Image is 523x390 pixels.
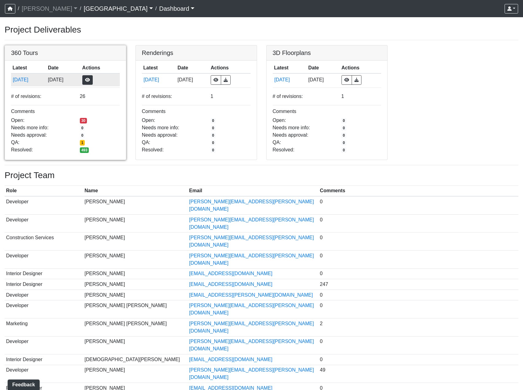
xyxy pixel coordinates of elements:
[83,336,188,354] td: [PERSON_NAME]
[84,2,153,15] a: [GEOGRAPHIC_DATA]
[318,186,518,197] th: Comments
[13,76,45,84] button: [DATE]
[21,2,77,15] a: [PERSON_NAME]
[318,354,518,365] td: 0
[318,196,518,214] td: 0
[77,2,84,15] span: /
[83,290,188,300] td: [PERSON_NAME]
[5,186,83,197] th: Role
[5,214,83,232] td: Developer
[143,76,175,84] button: [DATE]
[318,268,518,279] td: 0
[5,365,83,383] td: Developer
[5,378,41,390] iframe: Ybug feedback widget
[5,232,83,251] td: Construction Services
[5,25,518,35] h3: Project Deliverables
[159,2,194,15] a: Dashboard
[318,279,518,290] td: 247
[189,235,314,248] a: [PERSON_NAME][EMAIL_ADDRESS][PERSON_NAME][DOMAIN_NAME]
[318,318,518,336] td: 2
[318,365,518,383] td: 49
[318,214,518,232] td: 0
[318,250,518,268] td: 0
[5,250,83,268] td: Developer
[142,73,176,86] td: etrfaHZ9L87rAQWQHhQgrU
[83,196,188,214] td: [PERSON_NAME]
[5,290,83,300] td: Developer
[318,300,518,318] td: 0
[189,271,272,276] a: [EMAIL_ADDRESS][DOMAIN_NAME]
[83,268,188,279] td: [PERSON_NAME]
[5,268,83,279] td: Interior Designer
[11,73,46,86] td: dq3TFYPmQWKqyghEd7aYyE
[5,170,518,181] h3: Project Team
[189,217,314,230] a: [PERSON_NAME][EMAIL_ADDRESS][PERSON_NAME][DOMAIN_NAME]
[274,76,305,84] button: [DATE]
[5,336,83,354] td: Developer
[153,2,159,15] span: /
[189,339,314,351] a: [PERSON_NAME][EMAIL_ADDRESS][PERSON_NAME][DOMAIN_NAME]
[189,282,272,287] a: [EMAIL_ADDRESS][DOMAIN_NAME]
[189,321,314,333] a: [PERSON_NAME][EMAIL_ADDRESS][PERSON_NAME][DOMAIN_NAME]
[188,186,318,197] th: Email
[83,318,188,336] td: [PERSON_NAME] [PERSON_NAME]
[273,73,307,86] td: wY9WFftzMbLk77coKQPAQG
[83,279,188,290] td: [PERSON_NAME]
[5,300,83,318] td: Developer
[83,250,188,268] td: [PERSON_NAME]
[83,186,188,197] th: Name
[83,365,188,383] td: [PERSON_NAME]
[189,303,314,315] a: [PERSON_NAME][EMAIL_ADDRESS][PERSON_NAME][DOMAIN_NAME]
[318,290,518,300] td: 0
[15,2,21,15] span: /
[189,199,314,212] a: [PERSON_NAME][EMAIL_ADDRESS][PERSON_NAME][DOMAIN_NAME]
[5,354,83,365] td: Interior Designer
[318,336,518,354] td: 0
[83,232,188,251] td: [PERSON_NAME]
[83,354,188,365] td: [DEMOGRAPHIC_DATA][PERSON_NAME]
[189,253,314,266] a: [PERSON_NAME][EMAIL_ADDRESS][PERSON_NAME][DOMAIN_NAME]
[318,232,518,251] td: 0
[83,214,188,232] td: [PERSON_NAME]
[83,300,188,318] td: [PERSON_NAME] [PERSON_NAME]
[5,279,83,290] td: Interior Designer
[5,196,83,214] td: Developer
[189,367,314,380] a: [PERSON_NAME][EMAIL_ADDRESS][PERSON_NAME][DOMAIN_NAME]
[189,357,272,362] a: [EMAIL_ADDRESS][DOMAIN_NAME]
[189,292,313,298] a: [EMAIL_ADDRESS][PERSON_NAME][DOMAIN_NAME]
[5,318,83,336] td: Marketing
